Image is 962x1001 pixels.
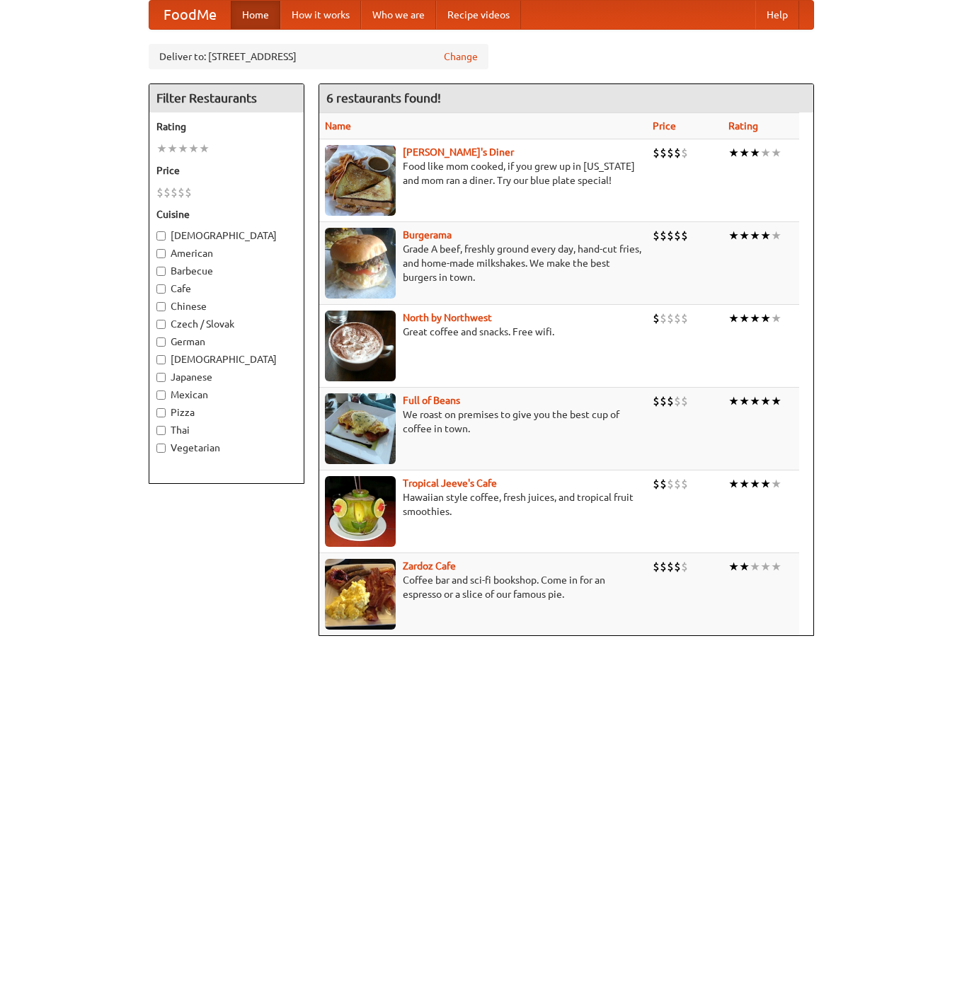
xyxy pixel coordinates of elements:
[760,228,771,243] li: ★
[728,311,739,326] li: ★
[156,141,167,156] li: ★
[156,423,297,437] label: Thai
[653,559,660,574] li: $
[156,317,297,331] label: Czech / Slovak
[156,355,166,364] input: [DEMOGRAPHIC_DATA]
[660,311,667,326] li: $
[156,390,166,400] input: Mexican
[326,91,441,105] ng-pluralize: 6 restaurants found!
[325,159,641,187] p: Food like mom cooked, if you grew up in [US_STATE] and mom ran a diner. Try our blue plate special!
[156,444,166,453] input: Vegetarian
[681,311,688,326] li: $
[771,228,781,243] li: ★
[156,264,297,278] label: Barbecue
[444,50,478,64] a: Change
[760,145,771,161] li: ★
[325,120,351,132] a: Name
[156,408,166,417] input: Pizza
[681,228,688,243] li: $
[188,141,199,156] li: ★
[750,476,760,492] li: ★
[653,476,660,492] li: $
[660,559,667,574] li: $
[156,284,166,294] input: Cafe
[325,393,396,464] img: beans.jpg
[325,242,641,284] p: Grade A beef, freshly ground every day, hand-cut fries, and home-made milkshakes. We make the bes...
[403,560,456,572] b: Zardoz Cafe
[156,120,297,134] h5: Rating
[653,311,660,326] li: $
[739,476,750,492] li: ★
[660,393,667,409] li: $
[156,246,297,260] label: American
[156,299,297,313] label: Chinese
[728,228,739,243] li: ★
[760,393,771,409] li: ★
[325,559,396,630] img: zardoz.jpg
[667,476,674,492] li: $
[325,311,396,381] img: north.jpg
[760,559,771,574] li: ★
[728,476,739,492] li: ★
[660,228,667,243] li: $
[156,267,166,276] input: Barbecue
[149,44,488,69] div: Deliver to: [STREET_ADDRESS]
[361,1,436,29] a: Who we are
[403,478,497,489] a: Tropical Jeeve's Cafe
[178,185,185,200] li: $
[771,311,781,326] li: ★
[403,229,452,241] a: Burgerama
[739,311,750,326] li: ★
[325,476,396,547] img: jeeves.jpg
[171,185,178,200] li: $
[156,282,297,296] label: Cafe
[739,145,750,161] li: ★
[199,141,210,156] li: ★
[403,395,460,406] b: Full of Beans
[325,325,641,339] p: Great coffee and snacks. Free wifi.
[156,370,297,384] label: Japanese
[667,145,674,161] li: $
[728,393,739,409] li: ★
[739,228,750,243] li: ★
[771,559,781,574] li: ★
[325,407,641,436] p: We roast on premises to give you the best cup of coffee in town.
[660,145,667,161] li: $
[156,207,297,221] h5: Cuisine
[771,145,781,161] li: ★
[164,185,171,200] li: $
[653,145,660,161] li: $
[436,1,521,29] a: Recipe videos
[660,476,667,492] li: $
[771,476,781,492] li: ★
[739,559,750,574] li: ★
[325,490,641,519] p: Hawaiian style coffee, fresh juices, and tropical fruit smoothies.
[156,426,166,435] input: Thai
[156,441,297,455] label: Vegetarian
[667,228,674,243] li: $
[760,476,771,492] li: ★
[653,228,660,243] li: $
[667,311,674,326] li: $
[156,302,166,311] input: Chinese
[156,352,297,366] label: [DEMOGRAPHIC_DATA]
[231,1,280,29] a: Home
[750,311,760,326] li: ★
[728,120,758,132] a: Rating
[178,141,188,156] li: ★
[760,311,771,326] li: ★
[755,1,799,29] a: Help
[667,559,674,574] li: $
[728,145,739,161] li: ★
[674,476,681,492] li: $
[674,145,681,161] li: $
[149,84,304,112] h4: Filter Restaurants
[156,405,297,420] label: Pizza
[167,141,178,156] li: ★
[156,320,166,329] input: Czech / Slovak
[667,393,674,409] li: $
[185,185,192,200] li: $
[653,120,676,132] a: Price
[156,249,166,258] input: American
